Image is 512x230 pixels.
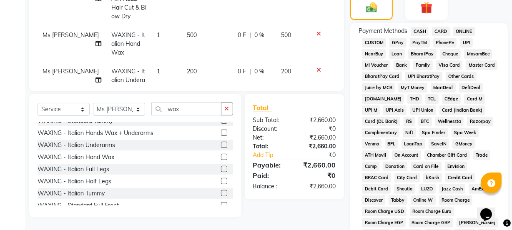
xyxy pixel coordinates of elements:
[459,83,483,92] span: DefiDeal
[362,150,389,160] span: ATH Movil
[418,117,432,126] span: BTC
[383,105,407,115] span: UPI Axis
[294,125,342,133] div: ₹0
[417,0,436,15] img: _gift.svg
[111,31,145,56] span: WAXING - Italian Hand Wax
[247,170,294,180] div: Paid:
[238,31,246,40] span: 0 F
[411,162,442,171] span: Card on File
[419,128,448,137] span: Spa Finder
[410,38,430,47] span: PayTM
[38,201,119,210] div: WAXING - Standard Full Front
[424,150,470,160] span: Chamber Gift Card
[460,38,473,47] span: UPI
[294,142,342,151] div: ₹2,660.00
[281,67,291,75] span: 200
[359,27,407,35] span: Payment Methods
[457,218,498,227] span: [PERSON_NAME]
[294,133,342,142] div: ₹2,660.00
[362,207,407,216] span: Room Charge USD
[389,195,407,205] span: Tabby
[38,165,109,174] div: WAXING - Italian Full Legs
[362,173,391,182] span: BRAC Card
[445,173,475,182] span: Credit Card
[394,173,420,182] span: City Card
[187,67,197,75] span: 200
[249,67,251,76] span: |
[408,49,437,59] span: BharatPay
[362,72,402,81] span: BharatPay Card
[254,31,264,40] span: 0 %
[405,72,442,81] span: UPI BharatPay
[363,1,381,14] img: _cash.svg
[436,60,463,70] span: Visa Card
[362,105,380,115] span: UPI M
[425,94,439,104] span: TCL
[362,49,386,59] span: NearBuy
[43,67,99,75] span: Ms [PERSON_NAME]
[157,67,160,75] span: 1
[403,128,416,137] span: Nift
[392,150,421,160] span: On Account
[409,218,453,227] span: Room Charge GBP
[247,151,302,160] a: Add Tip
[294,182,342,191] div: ₹2,660.00
[404,117,415,126] span: RS
[435,117,464,126] span: Wellnessta
[469,184,486,194] span: AmEx
[453,27,475,36] span: ONLINE
[362,162,379,171] span: Comp
[362,184,391,194] span: Debit Card
[411,195,436,205] span: Online W
[452,139,475,149] span: GMoney
[253,103,272,112] span: Total
[247,133,294,142] div: Net:
[383,162,407,171] span: Donation
[394,184,415,194] span: Shoutlo
[238,67,246,76] span: 0 F
[249,31,251,40] span: |
[464,94,485,104] span: Card M
[294,116,342,125] div: ₹2,660.00
[38,189,105,198] div: WAXING - Italian Tummy
[294,170,342,180] div: ₹0
[411,27,429,36] span: CASH
[410,105,436,115] span: UPI Union
[362,218,406,227] span: Room Charge EGP
[473,150,491,160] span: Trade
[402,139,425,149] span: LoanTap
[247,125,294,133] div: Discount:
[439,195,473,205] span: Room Charge
[445,162,467,171] span: Envision
[247,160,294,170] div: Payable:
[111,67,145,92] span: WAXING - Italian Underarms
[477,197,504,222] iframe: chat widget
[247,182,294,191] div: Balance :
[452,128,479,137] span: Spa Week
[38,141,115,150] div: WAXING - Italian Underarms
[466,60,497,70] span: Master Card
[43,31,99,39] span: Ms [PERSON_NAME]
[151,102,221,115] input: Search or Scan
[394,60,410,70] span: Bank
[439,105,485,115] span: Card (Indian Bank)
[446,72,477,81] span: Other Cards
[389,38,407,47] span: GPay
[362,38,386,47] span: CUSTOM
[419,184,436,194] span: LUZO
[431,83,456,92] span: MariDeal
[362,139,381,149] span: Venmo
[362,128,399,137] span: Complimentary
[432,27,450,36] span: CARD
[302,151,342,160] div: ₹0
[429,139,449,149] span: SaveIN
[157,31,160,39] span: 1
[362,195,385,205] span: Discover
[38,153,114,162] div: WAXING - Italian Hand Wax
[362,60,390,70] span: MI Voucher
[467,117,493,126] span: Razorpay
[247,142,294,151] div: Total:
[398,83,427,92] span: MyT Money
[247,116,294,125] div: Sub Total:
[433,38,457,47] span: PhonePe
